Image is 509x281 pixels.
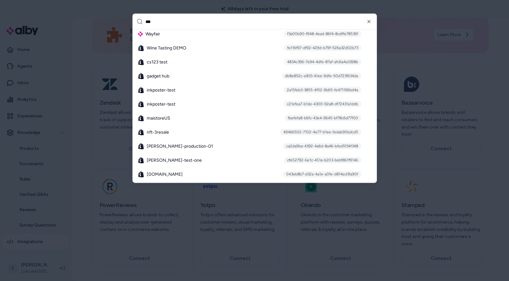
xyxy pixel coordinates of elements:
span: cs123 test [147,59,167,65]
img: alby Logo [138,32,143,37]
div: ca2da9ba-4392-4a6d-8a46-bfed5f34f348 [283,143,361,150]
div: c21efea7-b1de-4300-92a8-df72431a1ddb [284,101,361,107]
div: fbefefa8-b6fc-43e4-9645-bf78c6d77f00 [285,115,361,122]
span: gadget hub [147,73,169,79]
div: 2a15feb3-3855-4f52-9b65-fe471196bd4a [284,87,361,93]
span: [DOMAIN_NAME] [147,171,183,178]
span: Wine Tasting DEMO [147,45,186,51]
span: inkposter-test [147,101,175,107]
div: cfe52792-6e1c-451a-b203-bebf861f9146 [284,157,361,164]
div: db8e852c-e833-41ee-9dfe-50d723f634da [282,73,361,79]
span: [PERSON_NAME]-test-one [147,157,202,164]
span: nft-3resale [147,129,169,136]
div: 49466502-7102-4e77-b1ee-fedab90bdcd5 [280,129,361,136]
span: inkposter-test [147,87,175,93]
span: Wayfair [145,31,160,37]
div: 4834c396-7e94-4dfe-87af-afc6a4a3398b [284,59,361,65]
div: fe116f97-df92-429d-b79f-526a32d02b73 [284,45,361,51]
span: [PERSON_NAME]-production-01 [147,143,213,150]
span: maistoreUS [147,115,170,122]
div: 043eb8b7-d32a-4a1e-a0fe-d814ed3fa90f [283,171,361,178]
div: f3a00b90-f948-4ead-86f4-8cdffe78539f [284,31,361,37]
